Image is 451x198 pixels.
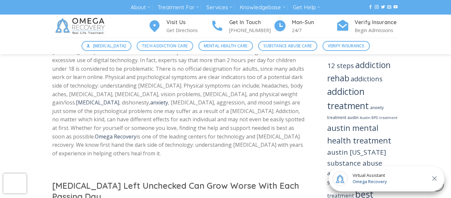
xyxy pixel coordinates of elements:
[240,1,285,14] a: Knowledgebase
[204,43,247,49] span: Mental Health Care
[131,1,150,14] a: About
[327,85,369,112] a: addiction treatment (40 items)
[327,61,354,70] a: 12 steps (15 items)
[52,15,110,38] img: Omega Recovery
[368,5,372,10] a: Follow on Facebook
[157,1,199,14] a: Treatment For
[293,1,320,14] a: Get Help
[375,5,379,10] a: Follow on Instagram
[137,41,193,51] a: Tech Addiction Care
[263,43,312,49] span: Substance Abuse Care
[166,26,211,34] p: Get Directions
[95,133,136,140] a: Omega Recovery
[206,1,232,14] a: Services
[229,18,273,27] h4: Get In Touch
[211,18,273,34] a: Get In Touch [PHONE_NUMBER]
[150,99,168,106] a: anxiety
[327,105,384,120] a: anxiety treatment austin (4 items)
[93,43,126,49] span: [MEDICAL_DATA]
[198,41,253,51] a: Mental Health Care
[328,43,364,49] span: Verify Insurance
[52,133,303,157] span: is one of the leading centers for technology and [MEDICAL_DATA] recovery. We know first hand the ...
[292,26,336,34] p: 24/7
[166,18,211,27] h4: Visit Us
[387,5,391,10] a: Send us an email
[229,26,273,34] p: [PHONE_NUMBER]
[355,18,399,27] h4: Verify Insurance
[258,41,317,51] a: Substance Abuse Care
[336,18,399,34] a: Verify Insurance Begin Admissions
[148,18,211,34] a: Visit Us Get Directions
[394,5,398,10] a: Follow on YouTube
[351,74,383,83] a: addictions (14 items)
[381,5,385,10] a: Follow on Twitter
[3,174,26,193] iframe: reCAPTCHA
[82,41,132,51] a: [MEDICAL_DATA]
[355,26,399,34] p: Begin Admissions
[327,59,391,84] a: addiction rehab (29 items)
[327,147,386,168] a: austin texas substance abuse (16 items)
[360,115,398,120] a: Austin BPD treatment (3 items)
[52,40,304,140] span: There are some things to watch out for when pinpointing when someone is potentially experiencing ...
[76,99,119,106] a: [MEDICAL_DATA]
[292,18,336,27] h4: Mon-Sun
[327,122,391,146] a: austin mental health treatment (26 items)
[323,41,370,51] a: Verify Insurance
[142,43,188,49] span: Tech Addiction Care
